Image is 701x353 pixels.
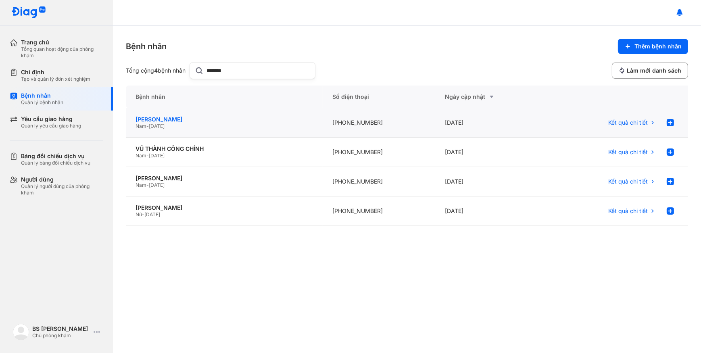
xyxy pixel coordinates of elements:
[608,207,648,215] span: Kết quả chi tiết
[435,167,548,196] div: [DATE]
[32,325,90,332] div: BS [PERSON_NAME]
[445,92,538,102] div: Ngày cập nhật
[144,211,160,217] span: [DATE]
[13,324,29,340] img: logo
[21,76,90,82] div: Tạo và quản lý đơn xét nghiệm
[21,152,90,160] div: Bảng đối chiếu dịch vụ
[136,211,142,217] span: Nữ
[608,178,648,185] span: Kết quả chi tiết
[126,41,167,52] div: Bệnh nhân
[21,99,63,106] div: Quản lý bệnh nhân
[142,211,144,217] span: -
[435,196,548,226] div: [DATE]
[323,86,435,108] div: Số điện thoại
[149,182,165,188] span: [DATE]
[634,43,682,50] span: Thêm bệnh nhân
[149,152,165,159] span: [DATE]
[21,69,90,76] div: Chỉ định
[21,115,81,123] div: Yêu cầu giao hàng
[136,116,313,123] div: [PERSON_NAME]
[126,67,186,74] div: Tổng cộng bệnh nhân
[21,176,103,183] div: Người dùng
[323,138,435,167] div: [PHONE_NUMBER]
[146,152,149,159] span: -
[11,6,46,19] img: logo
[323,196,435,226] div: [PHONE_NUMBER]
[21,160,90,166] div: Quản lý bảng đối chiếu dịch vụ
[136,175,313,182] div: [PERSON_NAME]
[146,182,149,188] span: -
[154,67,158,74] span: 4
[149,123,165,129] span: [DATE]
[136,145,313,152] div: VŨ THÀNH CÔNG CHÍNH
[627,67,681,74] span: Làm mới danh sách
[136,204,313,211] div: [PERSON_NAME]
[21,39,103,46] div: Trang chủ
[136,182,146,188] span: Nam
[136,123,146,129] span: Nam
[612,63,688,79] button: Làm mới danh sách
[126,86,323,108] div: Bệnh nhân
[32,332,90,339] div: Chủ phòng khám
[21,183,103,196] div: Quản lý người dùng của phòng khám
[136,152,146,159] span: Nam
[21,92,63,99] div: Bệnh nhân
[608,148,648,156] span: Kết quả chi tiết
[323,167,435,196] div: [PHONE_NUMBER]
[146,123,149,129] span: -
[608,119,648,126] span: Kết quả chi tiết
[618,39,688,54] button: Thêm bệnh nhân
[21,123,81,129] div: Quản lý yêu cầu giao hàng
[323,108,435,138] div: [PHONE_NUMBER]
[435,138,548,167] div: [DATE]
[435,108,548,138] div: [DATE]
[21,46,103,59] div: Tổng quan hoạt động của phòng khám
